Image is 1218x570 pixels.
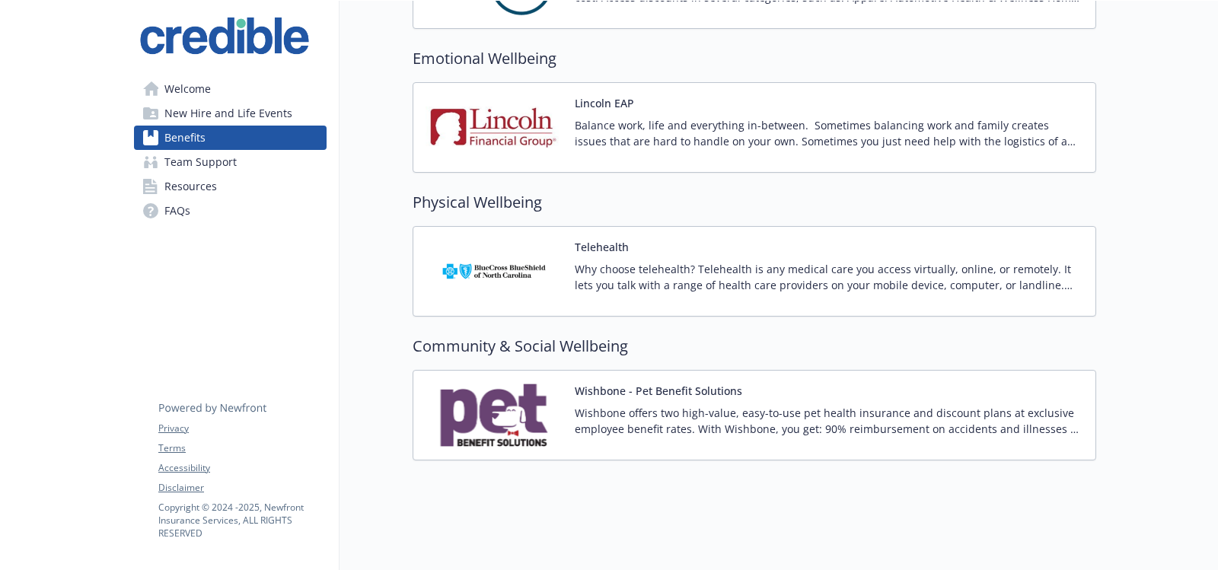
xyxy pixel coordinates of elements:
p: Balance work, life and everything in-between. Sometimes balancing work and family creates issues ... [575,117,1083,149]
a: New Hire and Life Events [134,101,327,126]
span: Benefits [164,126,206,150]
h2: Community & Social Wellbeing [413,335,1096,358]
a: Terms [158,441,326,455]
span: New Hire and Life Events [164,101,292,126]
span: Resources [164,174,217,199]
p: Why choose telehealth? Telehealth is any medical care you access virtually, online, or remotely. ... [575,261,1083,293]
span: Team Support [164,150,237,174]
span: FAQs [164,199,190,223]
a: Benefits [134,126,327,150]
button: Wishbone - Pet Benefit Solutions [575,383,742,399]
button: Lincoln EAP [575,95,634,111]
img: Pet Benefit Solutions carrier logo [426,383,563,447]
h2: Physical Wellbeing [413,191,1096,214]
img: Lincoln Financial Group carrier logo [426,95,563,160]
h2: Emotional Wellbeing [413,47,1096,70]
a: Team Support [134,150,327,174]
a: Accessibility [158,461,326,475]
button: Telehealth [575,239,629,255]
p: Copyright © 2024 - 2025 , Newfront Insurance Services, ALL RIGHTS RESERVED [158,501,326,540]
p: Wishbone offers two high-value, easy-to-use pet health insurance and discount plans at exclusive ... [575,405,1083,437]
a: Resources [134,174,327,199]
img: Blue Cross and Blue Shield of North Carolina carrier logo [426,239,563,304]
span: Welcome [164,77,211,101]
a: Disclaimer [158,481,326,495]
a: FAQs [134,199,327,223]
a: Privacy [158,422,326,435]
a: Welcome [134,77,327,101]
